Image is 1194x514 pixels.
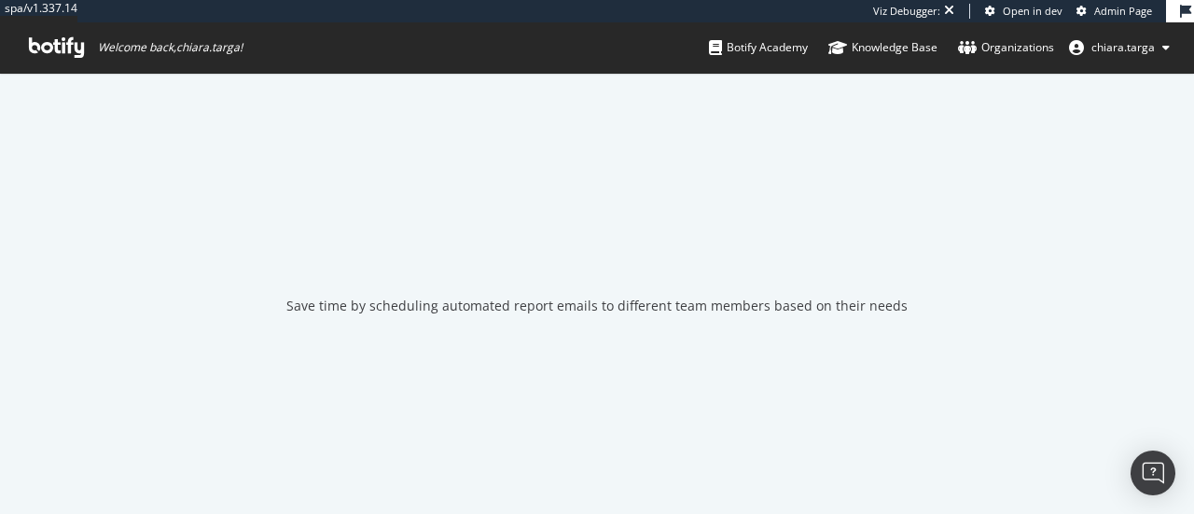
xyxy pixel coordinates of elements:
span: Admin Page [1094,4,1152,18]
span: Open in dev [1003,4,1062,18]
div: Open Intercom Messenger [1131,451,1175,495]
div: Organizations [958,38,1054,57]
div: Botify Academy [709,38,808,57]
span: chiara.targa [1091,39,1155,55]
a: Botify Academy [709,22,808,73]
span: Welcome back, chiara.targa ! [98,40,243,55]
div: Knowledge Base [828,38,937,57]
a: Knowledge Base [828,22,937,73]
a: Organizations [958,22,1054,73]
a: Open in dev [985,4,1062,19]
div: Viz Debugger: [873,4,940,19]
a: Admin Page [1076,4,1152,19]
button: chiara.targa [1054,33,1185,63]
